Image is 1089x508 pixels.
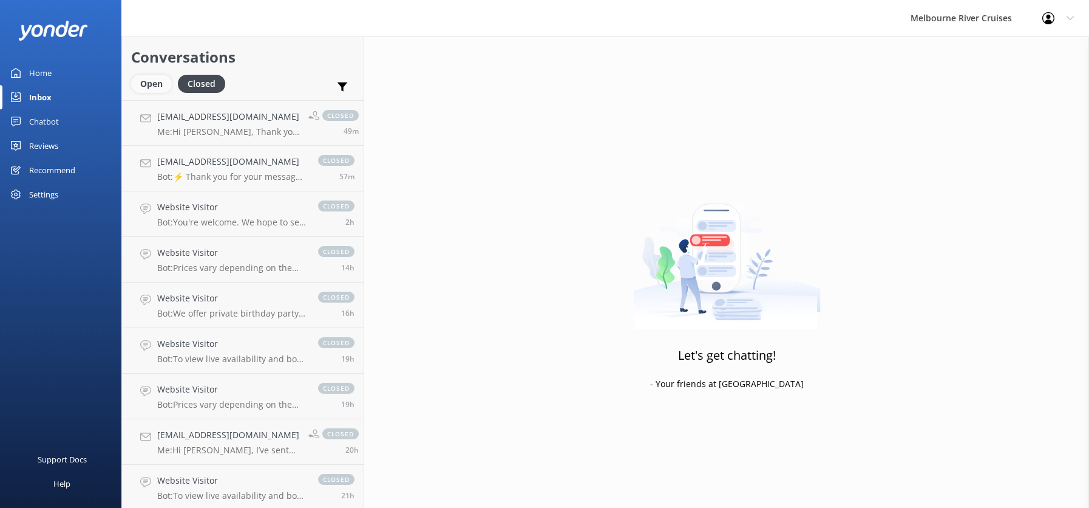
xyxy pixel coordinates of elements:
a: Website VisitorBot:Prices vary depending on the tour, season, group size, and fare type. For the ... [122,374,364,419]
h4: Website Visitor [157,201,306,214]
a: Website VisitorBot:You're welcome. We hope to see you at Melbourne River Cruises soon!closed2h [122,191,364,237]
h4: Website Visitor [157,246,306,259]
span: closed [318,337,355,348]
div: Help [53,472,70,496]
span: Sep 02 2025 08:06pm (UTC +10:00) Australia/Sydney [341,308,355,318]
h4: Website Visitor [157,383,306,396]
img: yonder-white-logo.png [18,21,88,41]
h4: [EMAIL_ADDRESS][DOMAIN_NAME] [157,428,299,442]
h4: [EMAIL_ADDRESS][DOMAIN_NAME] [157,155,306,168]
span: closed [322,428,359,439]
span: closed [318,383,355,394]
div: Settings [29,182,58,207]
span: closed [318,292,355,303]
h2: Conversations [131,46,355,69]
p: Bot: Prices vary depending on the tour, season, group size, and fare type. For the most up-to-dat... [157,399,306,410]
div: Support Docs [38,447,87,472]
span: closed [322,110,359,121]
p: Bot: To view live availability and book your Melbourne River Cruise experience, please visit: [UR... [157,354,306,365]
p: Bot: We offer private birthday party cruises for all ages, including 16th birthdays. Celebrate on... [157,308,306,319]
h4: Website Visitor [157,292,306,305]
p: Bot: ⚡ Thank you for your message. Our office hours are Mon - Fri 9.30am - 5pm. We'll get back to... [157,171,306,182]
p: Bot: Prices vary depending on the tour, season, group size, and fare type. For the most up-to-dat... [157,263,306,273]
p: - Your friends at [GEOGRAPHIC_DATA] [650,377,804,391]
h4: [EMAIL_ADDRESS][DOMAIN_NAME] [157,110,299,123]
span: Sep 03 2025 11:19am (UTC +10:00) Australia/Sydney [339,171,355,182]
a: [EMAIL_ADDRESS][DOMAIN_NAME]Me:Hi [PERSON_NAME], I’ve sent the information about our packages to ... [122,419,364,465]
span: Sep 02 2025 03:36pm (UTC +10:00) Australia/Sydney [345,445,359,455]
span: Sep 02 2025 05:07pm (UTC +10:00) Australia/Sydney [341,354,355,364]
img: artwork of a man stealing a conversation from at giant smartphone [633,178,821,330]
span: Sep 03 2025 11:26am (UTC +10:00) Australia/Sydney [344,126,359,136]
span: Sep 02 2025 04:16pm (UTC +10:00) Australia/Sydney [341,399,355,410]
span: closed [318,246,355,257]
p: Bot: To view live availability and book your Melbourne River Cruise experience, please visit: [UR... [157,490,306,501]
h3: Let's get chatting! [678,346,776,365]
p: Me: Hi [PERSON_NAME], I’ve sent the information about our packages to your email. :) Please feel ... [157,445,299,456]
a: Closed [178,77,231,90]
a: Open [131,77,178,90]
a: [EMAIL_ADDRESS][DOMAIN_NAME]Me:Hi [PERSON_NAME], Thank you for reaching to [GEOGRAPHIC_DATA]. Cou... [122,100,364,146]
div: Open [131,75,172,93]
p: Bot: You're welcome. We hope to see you at Melbourne River Cruises soon! [157,217,306,228]
span: closed [318,474,355,485]
span: closed [318,201,355,211]
span: Sep 03 2025 09:53am (UTC +10:00) Australia/Sydney [345,217,355,227]
a: Website VisitorBot:To view live availability and book your Melbourne River Cruise experience, ple... [122,328,364,374]
p: Me: Hi [PERSON_NAME], Thank you for reaching to [GEOGRAPHIC_DATA]. Could you please clarify the a... [157,126,299,137]
h4: Website Visitor [157,474,306,487]
div: Inbox [29,85,52,109]
span: Sep 02 2025 09:38pm (UTC +10:00) Australia/Sydney [341,263,355,273]
span: closed [318,155,355,166]
a: [EMAIL_ADDRESS][DOMAIN_NAME]Bot:⚡ Thank you for your message. Our office hours are Mon - Fri 9.30... [122,146,364,191]
div: Chatbot [29,109,59,134]
div: Reviews [29,134,58,158]
div: Closed [178,75,225,93]
a: Website VisitorBot:Prices vary depending on the tour, season, group size, and fare type. For the ... [122,237,364,283]
a: Website VisitorBot:We offer private birthday party cruises for all ages, including 16th birthdays... [122,283,364,328]
div: Recommend [29,158,75,182]
span: Sep 02 2025 02:33pm (UTC +10:00) Australia/Sydney [341,490,355,501]
h4: Website Visitor [157,337,306,351]
div: Home [29,61,52,85]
